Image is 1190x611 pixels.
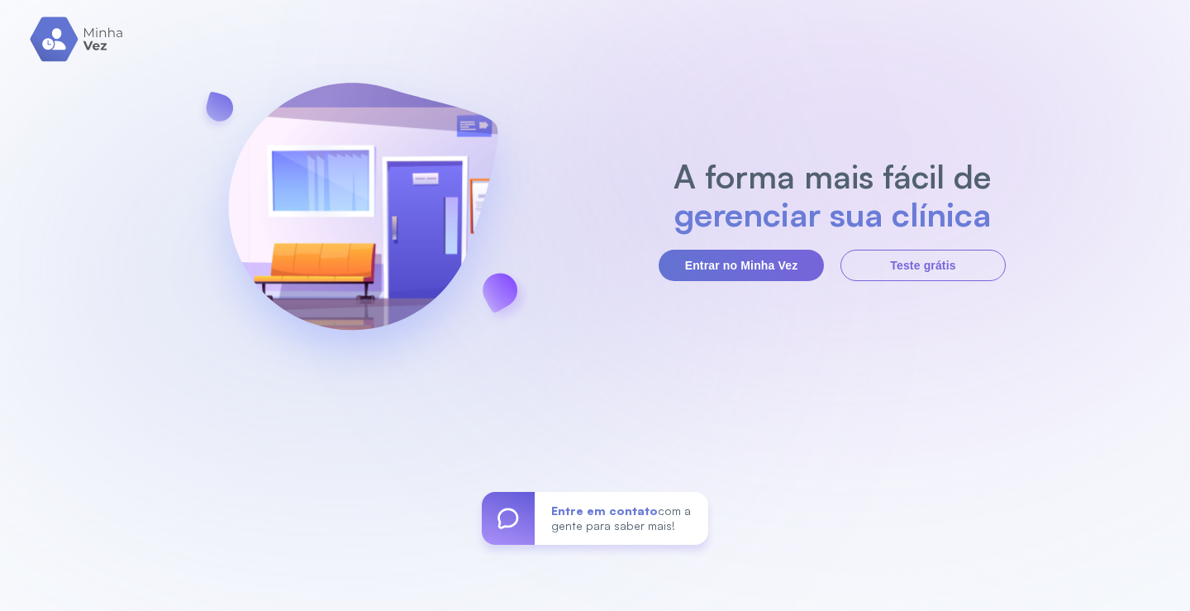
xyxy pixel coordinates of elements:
[30,17,125,62] img: logo.svg
[665,157,1000,195] h2: A forma mais fácil de
[551,504,658,518] span: Entre em contato
[535,492,708,545] div: com a gente para saber mais!
[184,39,541,399] img: banner-login.svg
[482,492,708,545] a: Entre em contatocom a gente para saber mais!
[840,250,1006,281] button: Teste grátis
[665,195,1000,233] h2: gerenciar sua clínica
[659,250,824,281] button: Entrar no Minha Vez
